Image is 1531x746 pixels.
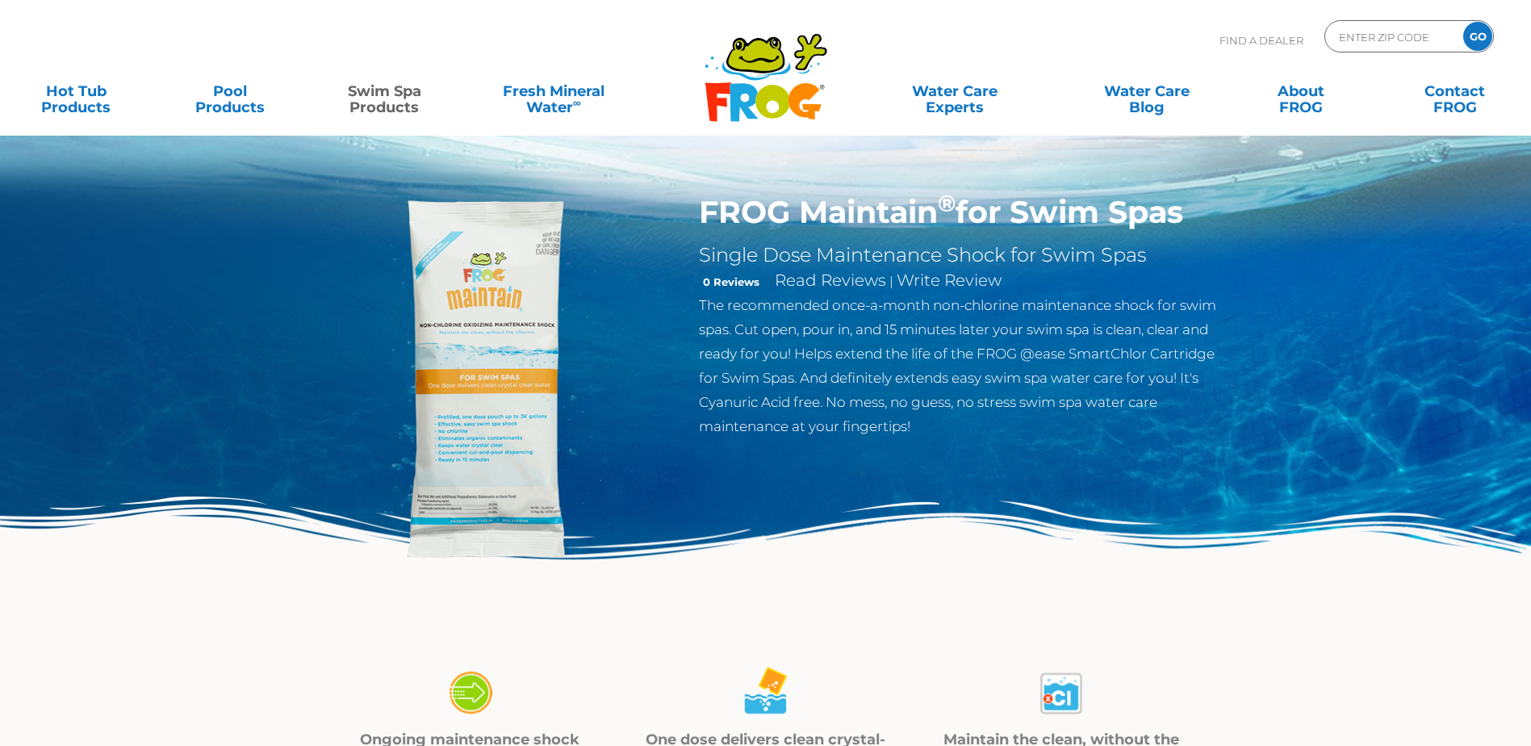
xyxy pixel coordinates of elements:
[1033,664,1090,722] img: maintain_4-03
[441,664,498,722] img: maintain_4-01
[573,96,581,109] sup: ∞
[1463,22,1492,51] input: GO
[699,293,1226,438] p: The recommended once-a-month non-chlorine maintenance shock for swim spas. Cut open, pour in, and...
[1086,75,1207,107] a: Water CareBlog
[889,274,893,289] span: |
[775,270,886,290] a: Read Reviews
[306,194,676,564] img: ss-maintain-hero.png
[897,270,1002,290] a: Write Review
[699,243,1226,267] h2: Single Dose Maintenance Shock for Swim Spas
[858,75,1052,107] a: Water CareExperts
[479,75,629,107] a: Fresh MineralWater∞
[1337,25,1446,48] input: Zip Code Form
[324,75,445,107] a: Swim SpaProducts
[170,75,291,107] a: PoolProducts
[703,275,759,288] strong: 0 Reviews
[1395,75,1515,107] a: ContactFROG
[1219,20,1303,61] p: Find A Dealer
[737,664,793,722] img: maintain_4-02
[938,189,956,217] sup: ®
[699,194,1226,231] h1: FROG Maintain for Swim Spas
[1240,75,1361,107] a: AboutFROG
[16,75,136,107] a: Hot TubProducts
